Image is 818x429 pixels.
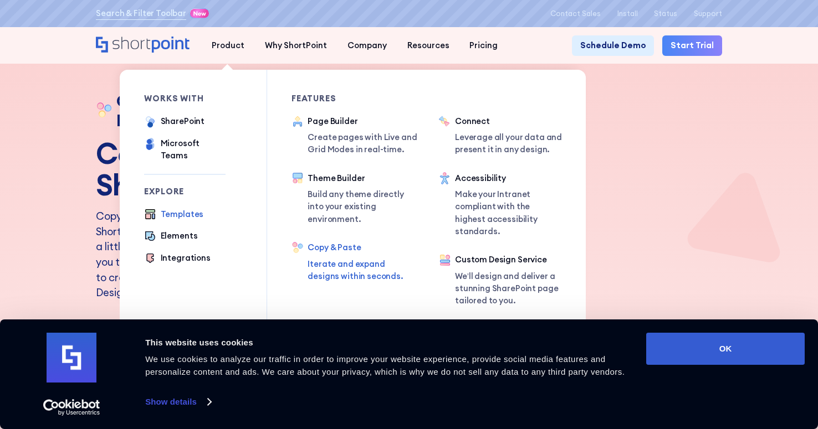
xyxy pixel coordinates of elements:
div: Accessibility [455,172,561,184]
a: Page BuilderCreate pages with Live and Grid Modes in real-time. [292,115,419,156]
div: Integrations [161,252,211,264]
p: Create pages with Live and Grid Modes in real-time. [308,131,418,156]
a: Theme BuilderBuild any theme directly into your existing environment. [292,172,414,225]
a: Integrations [144,252,211,266]
div: Custom Design Service [455,254,561,266]
img: logo [47,333,96,383]
a: AccessibilityMake your Intranet compliant with the highest accessibility standards. [438,172,561,237]
a: Why ShortPoint [254,35,337,56]
a: Show details [145,394,211,410]
a: Custom Design ServiceWe’ll design and deliver a stunning SharePoint page tailored to you. [438,254,561,309]
div: Product [212,39,244,51]
a: Elements [144,230,197,244]
a: Company [337,35,397,56]
a: Contact Sales [550,9,601,18]
p: Iterate and expand designs within seconds. [308,258,414,282]
div: Microsoft Teams [161,137,226,162]
div: Features [292,95,414,103]
a: Start Trial [662,35,722,56]
div: Why ShortPoint [265,39,327,51]
p: Leverage all your data and present it in any design. [455,131,566,156]
a: Schedule Demo [572,35,655,56]
div: SharePoint [161,115,205,127]
div: Templates [161,208,204,220]
div: Pricing [469,39,498,51]
p: Copy & Paste SharePoint Themes, Elements and more with ShortPoint. Even with 800+ templates, you ... [96,209,403,301]
a: Pricing [459,35,508,56]
h2: Copy & Paste in SharePoint is a reality [96,138,403,201]
iframe: Chat Widget [618,301,818,429]
h1: Copy & Paste Intranet Design Elements [116,91,315,129]
a: Usercentrics Cookiebot - opens in a new window [23,399,120,416]
p: We’ll design and deliver a stunning SharePoint page tailored to you. [455,270,561,307]
div: Connect [455,115,566,127]
a: SharePoint [144,115,204,130]
a: Install [617,9,638,18]
div: Resources [407,39,449,51]
div: Copy & Paste [308,241,414,254]
p: Build any theme directly into your existing environment. [308,188,414,225]
div: Elements [161,230,198,242]
p: Make your Intranet compliant with the highest accessibility standards. [455,188,561,237]
a: Status [654,9,677,18]
a: Copy & PasteIterate and expand designs within seconds. [292,241,414,282]
a: Support [694,9,722,18]
button: OK [646,333,805,365]
a: Microsoft Teams [144,137,226,162]
span: We use cookies to analyze our traffic in order to improve your website experience, provide social... [145,354,625,376]
a: Resources [397,35,459,56]
a: Home [96,37,191,54]
div: This website uses cookies [145,336,633,349]
a: Search & Filter Toolbar [96,7,186,19]
div: works with [144,95,226,103]
div: Works With: [96,317,403,325]
div: Company [347,39,387,51]
div: Theme Builder [308,172,414,184]
div: Page Builder [308,115,418,127]
a: ConnectLeverage all your data and present it in any design. [438,115,566,156]
a: Product [201,35,254,56]
div: Explore [144,188,226,196]
a: Templates [144,208,203,222]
